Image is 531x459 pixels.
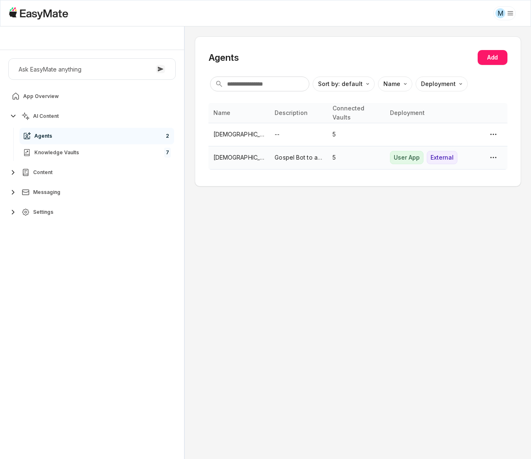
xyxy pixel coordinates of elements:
[8,58,176,80] button: Ask EasyMate anything
[313,76,375,91] button: Sort by: default
[213,130,265,139] p: [DEMOGRAPHIC_DATA] Bot Personality Tester
[8,204,176,220] button: Settings
[34,149,79,156] span: Knowledge Vaults
[385,103,456,123] th: Deployment
[270,103,327,123] th: Description
[275,153,322,162] p: Gospel Bot to assist [PERSON_NAME] and the COTH team.
[213,153,265,162] p: [DEMOGRAPHIC_DATA] Bot
[8,184,176,201] button: Messaging
[416,76,468,91] button: Deployment
[427,151,457,164] div: External
[390,151,423,164] div: User App
[208,51,239,64] h2: Agents
[275,130,322,139] p: --
[164,148,171,158] span: 7
[8,164,176,181] button: Content
[19,128,174,144] a: Agents2
[33,113,59,120] span: AI Content
[378,76,412,91] button: Name
[421,79,456,88] p: Deployment
[8,108,176,124] button: AI Content
[328,103,385,123] th: Connected Vaults
[33,169,53,176] span: Content
[495,8,505,18] div: M
[478,50,507,65] button: Add
[33,189,60,196] span: Messaging
[164,131,171,141] span: 2
[8,88,176,105] a: App Overview
[23,93,59,100] span: App Overview
[208,103,270,123] th: Name
[318,79,363,88] p: Sort by: default
[383,79,400,88] p: Name
[33,209,53,215] span: Settings
[34,133,52,139] span: Agents
[19,144,174,161] a: Knowledge Vaults7
[332,153,380,162] p: 5
[332,130,380,139] p: 5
